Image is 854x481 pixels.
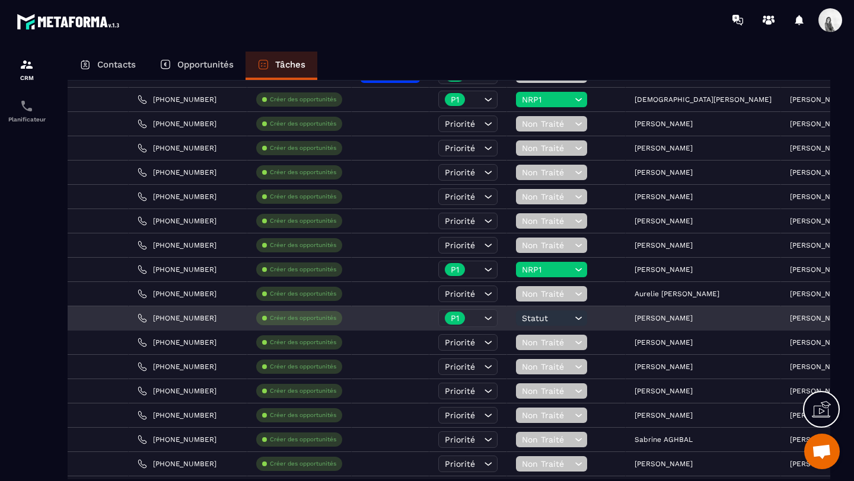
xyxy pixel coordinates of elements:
[270,265,336,274] p: Créer des opportunités
[138,192,216,201] a: [PHONE_NUMBER]
[3,75,50,81] p: CRM
[790,120,848,128] p: [PERSON_NAME]
[270,241,336,249] p: Créer des opportunités
[790,144,848,152] p: [PERSON_NAME]
[270,168,336,177] p: Créer des opportunités
[522,192,572,201] span: Non Traité
[522,435,572,444] span: Non Traité
[804,434,840,469] div: Ouvrir le chat
[635,435,693,444] p: Sabrine AGHBAL
[138,435,216,444] a: [PHONE_NUMBER]
[522,119,572,129] span: Non Traité
[522,313,572,323] span: Statut
[138,289,216,299] a: [PHONE_NUMBER]
[138,240,216,250] a: [PHONE_NUMBER]
[790,217,848,225] p: [PERSON_NAME]
[138,411,216,420] a: [PHONE_NUMBER]
[522,289,572,299] span: Non Traité
[270,411,336,419] p: Créer des opportunités
[275,59,305,70] p: Tâches
[445,240,475,250] span: Priorité
[270,193,336,201] p: Créer des opportunités
[445,411,475,420] span: Priorité
[3,90,50,132] a: schedulerschedulerPlanificateur
[138,386,216,396] a: [PHONE_NUMBER]
[138,338,216,347] a: [PHONE_NUMBER]
[445,459,475,469] span: Priorité
[522,240,572,250] span: Non Traité
[635,144,693,152] p: [PERSON_NAME]
[451,314,459,322] p: P1
[445,289,475,299] span: Priorité
[445,143,475,153] span: Priorité
[790,387,848,395] p: [PERSON_NAME]
[635,241,693,249] p: [PERSON_NAME]
[790,363,848,371] p: [PERSON_NAME]
[20,99,34,113] img: scheduler
[635,95,772,104] p: [DEMOGRAPHIC_DATA][PERSON_NAME]
[270,120,336,128] p: Créer des opportunités
[270,338,336,347] p: Créer des opportunités
[445,168,475,177] span: Priorité
[270,387,336,395] p: Créer des opportunités
[270,314,336,322] p: Créer des opportunités
[790,241,848,249] p: [PERSON_NAME]
[138,362,216,371] a: [PHONE_NUMBER]
[177,59,234,70] p: Opportunités
[445,338,475,347] span: Priorité
[445,119,475,129] span: Priorité
[138,143,216,153] a: [PHONE_NUMBER]
[138,459,216,469] a: [PHONE_NUMBER]
[270,95,336,104] p: Créer des opportunités
[635,363,693,371] p: [PERSON_NAME]
[138,265,216,274] a: [PHONE_NUMBER]
[522,143,572,153] span: Non Traité
[451,95,459,104] p: P1
[270,144,336,152] p: Créer des opportunités
[148,52,246,80] a: Opportunités
[3,116,50,123] p: Planificateur
[522,265,572,274] span: NRP1
[635,217,693,225] p: [PERSON_NAME]
[790,290,848,298] p: [PERSON_NAME]
[635,265,693,274] p: [PERSON_NAME]
[635,411,693,419] p: [PERSON_NAME]
[445,216,475,226] span: Priorité
[635,338,693,347] p: [PERSON_NAME]
[270,460,336,468] p: Créer des opportunités
[451,265,459,274] p: P1
[270,217,336,225] p: Créer des opportunités
[635,168,693,177] p: [PERSON_NAME]
[445,435,475,444] span: Priorité
[790,411,848,419] p: [PERSON_NAME]
[790,193,848,201] p: [PERSON_NAME]
[20,57,34,72] img: formation
[445,362,475,371] span: Priorité
[522,411,572,420] span: Non Traité
[270,435,336,444] p: Créer des opportunités
[138,216,216,226] a: [PHONE_NUMBER]
[138,168,216,177] a: [PHONE_NUMBER]
[17,11,123,33] img: logo
[522,95,572,104] span: NRP1
[790,265,848,274] p: [PERSON_NAME]
[522,362,572,371] span: Non Traité
[635,314,693,322] p: [PERSON_NAME]
[522,386,572,396] span: Non Traité
[246,52,317,80] a: Tâches
[138,313,216,323] a: [PHONE_NUMBER]
[522,168,572,177] span: Non Traité
[790,168,848,177] p: [PERSON_NAME]
[270,363,336,371] p: Créer des opportunités
[635,193,693,201] p: [PERSON_NAME]
[270,290,336,298] p: Créer des opportunités
[68,52,148,80] a: Contacts
[635,460,693,468] p: [PERSON_NAME]
[445,386,475,396] span: Priorité
[97,59,136,70] p: Contacts
[522,338,572,347] span: Non Traité
[635,120,693,128] p: [PERSON_NAME]
[138,119,216,129] a: [PHONE_NUMBER]
[790,338,848,347] p: [PERSON_NAME]
[522,459,572,469] span: Non Traité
